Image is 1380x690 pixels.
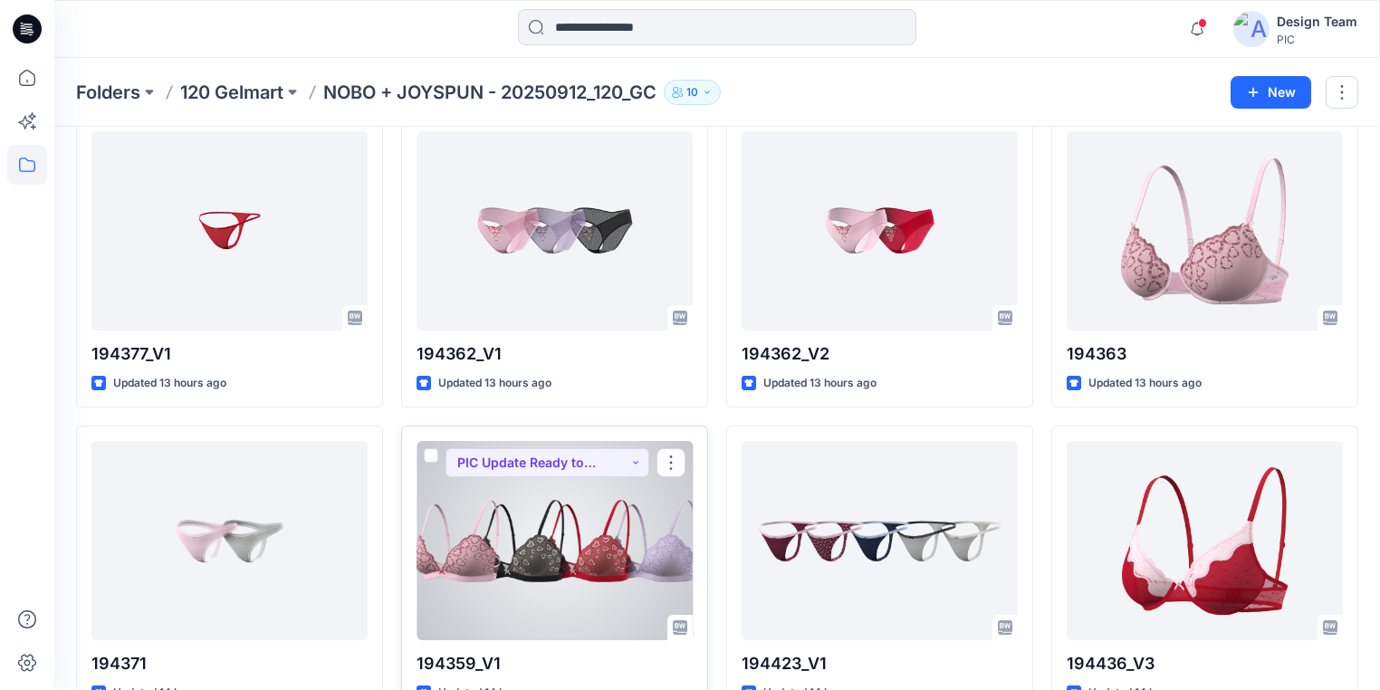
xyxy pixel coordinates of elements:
a: Folders [76,80,140,105]
p: 194363 [1067,341,1343,367]
a: 194423_V1 [742,441,1018,640]
p: Updated 13 hours ago [113,374,226,393]
a: 194371 [91,441,368,640]
p: 194377_V1 [91,341,368,367]
p: 194436_V3 [1067,651,1343,676]
p: 194362_V1 [417,341,693,367]
div: PIC [1277,33,1357,46]
button: New [1231,76,1311,109]
p: 194423_V1 [742,651,1018,676]
a: 194377_V1 [91,131,368,331]
div: Design Team [1277,11,1357,33]
p: NOBO + JOYSPUN - 20250912_120_GC [323,80,656,105]
button: 10 [664,80,721,105]
a: 120 Gelmart [180,80,283,105]
img: avatar [1233,11,1270,47]
a: 194362_V2 [742,131,1018,331]
a: 194359_V1 [417,441,693,640]
p: 10 [686,82,698,102]
a: 194362_V1 [417,131,693,331]
p: 194362_V2 [742,341,1018,367]
p: Updated 13 hours ago [1088,374,1202,393]
a: 194436_V3 [1067,441,1343,640]
p: 194371 [91,651,368,676]
p: Updated 13 hours ago [438,374,551,393]
p: 194359_V1 [417,651,693,676]
a: 194363 [1067,131,1343,331]
p: Updated 13 hours ago [763,374,877,393]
